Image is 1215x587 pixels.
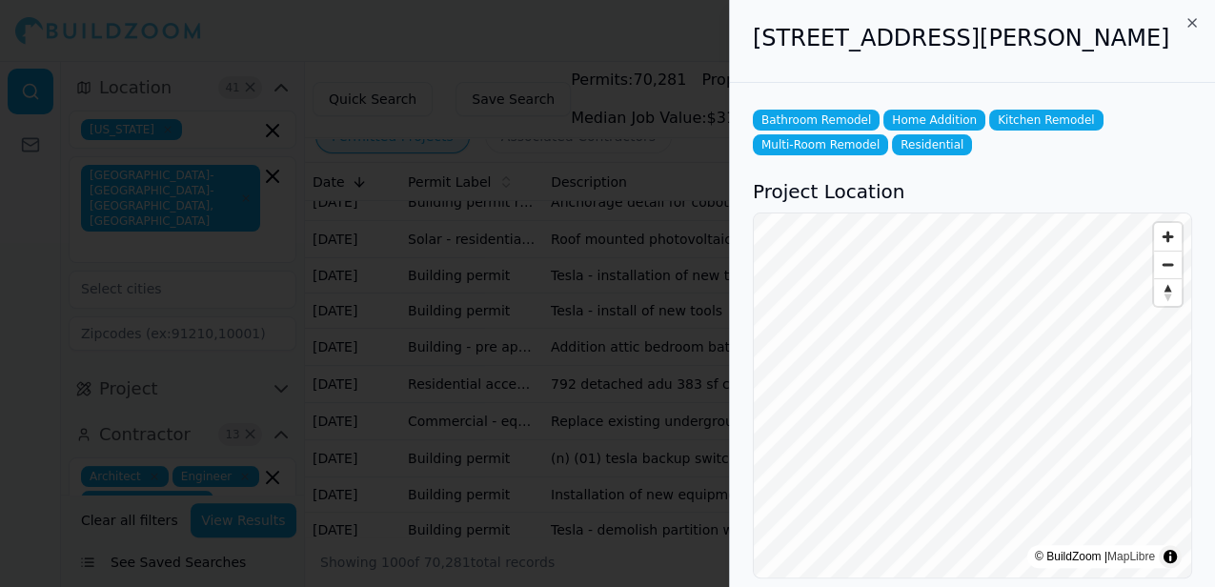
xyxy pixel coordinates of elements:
button: Zoom in [1154,223,1182,251]
span: Multi-Room Remodel [753,134,888,155]
button: Reset bearing to north [1154,278,1182,306]
summary: Toggle attribution [1159,545,1182,568]
span: Home Addition [883,110,985,131]
h2: [STREET_ADDRESS][PERSON_NAME] [753,23,1192,53]
canvas: Map [754,213,1192,578]
h3: Project Location [753,178,1192,205]
button: Zoom out [1154,251,1182,278]
span: Residential [892,134,972,155]
div: © BuildZoom | [1035,547,1155,566]
span: Kitchen Remodel [989,110,1103,131]
a: MapLibre [1107,550,1155,563]
span: Bathroom Remodel [753,110,880,131]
